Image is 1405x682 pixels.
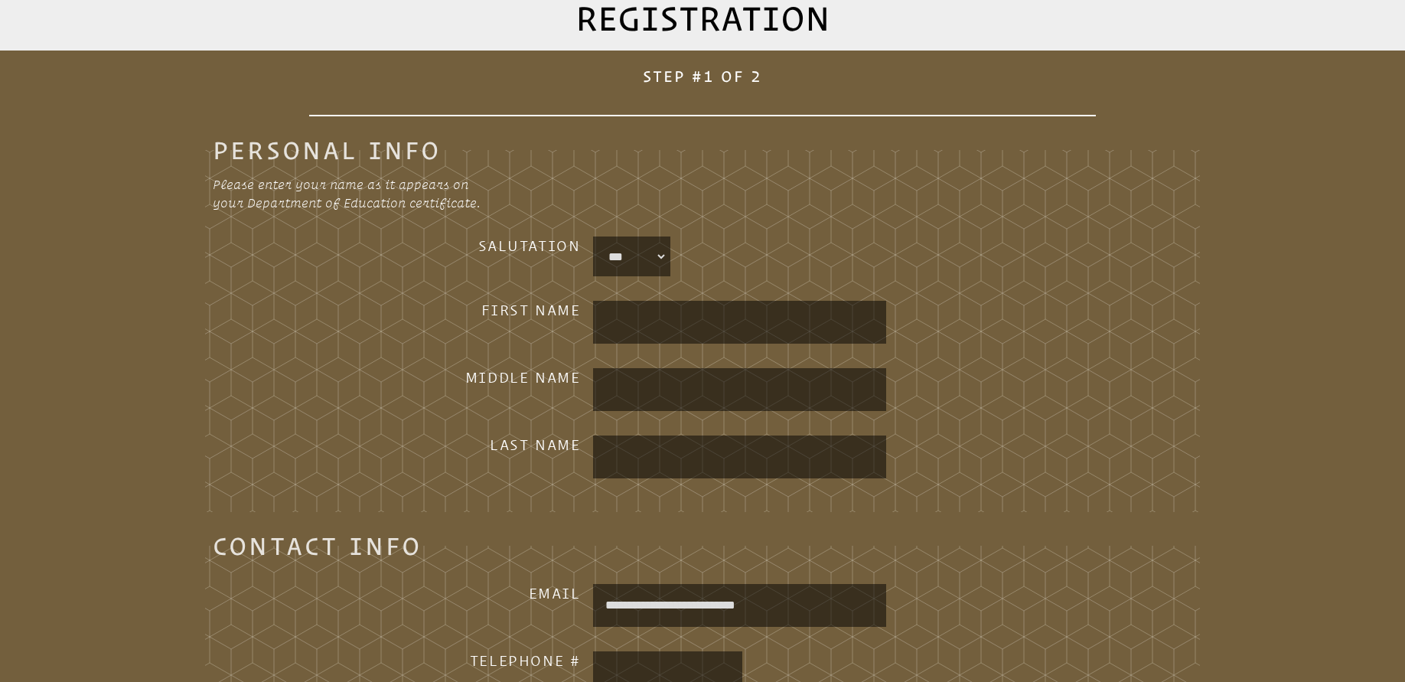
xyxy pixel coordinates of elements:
h3: Last Name [336,436,581,454]
h3: First Name [336,301,581,319]
legend: Personal Info [213,141,442,159]
h1: Step #1 of 2 [309,57,1096,116]
h3: Middle Name [336,368,581,387]
legend: Contact Info [213,537,422,555]
select: persons_salutation [596,240,668,273]
h3: Salutation [336,237,581,255]
h3: Email [336,584,581,602]
h3: Telephone # [336,651,581,670]
p: Please enter your name as it appears on your Department of Education certificate. [213,175,702,212]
